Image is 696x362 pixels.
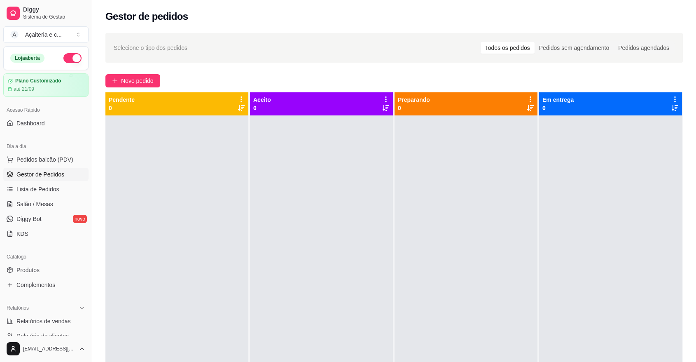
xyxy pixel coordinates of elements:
[109,96,135,104] p: Pendente
[109,104,135,112] p: 0
[10,31,19,39] span: A
[542,104,574,112] p: 0
[16,332,69,340] span: Relatório de clientes
[398,104,430,112] p: 0
[3,227,89,240] a: KDS
[535,42,614,54] div: Pedidos sem agendamento
[3,183,89,196] a: Lista de Pedidos
[16,200,53,208] span: Salão / Mesas
[3,26,89,43] button: Select a team
[3,117,89,130] a: Dashboard
[542,96,574,104] p: Em entrega
[3,140,89,153] div: Dia a dia
[15,78,61,84] article: Plano Customizado
[7,305,29,311] span: Relatórios
[16,266,40,274] span: Produtos
[114,43,187,52] span: Selecione o tipo dos pedidos
[253,104,271,112] p: 0
[3,263,89,277] a: Produtos
[3,103,89,117] div: Acesso Rápido
[16,170,64,179] span: Gestor de Pedidos
[398,96,430,104] p: Preparando
[105,74,160,87] button: Novo pedido
[3,329,89,343] a: Relatório de clientes
[16,185,59,193] span: Lista de Pedidos
[16,215,42,223] span: Diggy Bot
[63,53,82,63] button: Alterar Status
[23,6,85,14] span: Diggy
[23,14,85,20] span: Sistema de Gestão
[112,78,118,84] span: plus
[3,197,89,211] a: Salão / Mesas
[3,278,89,291] a: Complementos
[3,153,89,166] button: Pedidos balcão (PDV)
[3,212,89,226] a: Diggy Botnovo
[3,3,89,23] a: DiggySistema de Gestão
[23,346,75,352] span: [EMAIL_ADDRESS][DOMAIN_NAME]
[3,73,89,97] a: Plano Customizadoaté 21/09
[3,168,89,181] a: Gestor de Pedidos
[25,31,62,39] div: Açaiteria e c ...
[121,76,154,85] span: Novo pedido
[3,250,89,263] div: Catálogo
[481,42,535,54] div: Todos os pedidos
[10,54,44,63] div: Loja aberta
[3,315,89,328] a: Relatórios de vendas
[16,281,55,289] span: Complementos
[3,339,89,359] button: [EMAIL_ADDRESS][DOMAIN_NAME]
[614,42,674,54] div: Pedidos agendados
[16,119,45,127] span: Dashboard
[105,10,188,23] h2: Gestor de pedidos
[16,230,28,238] span: KDS
[253,96,271,104] p: Aceito
[14,86,34,92] article: até 21/09
[16,155,73,164] span: Pedidos balcão (PDV)
[16,317,71,325] span: Relatórios de vendas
